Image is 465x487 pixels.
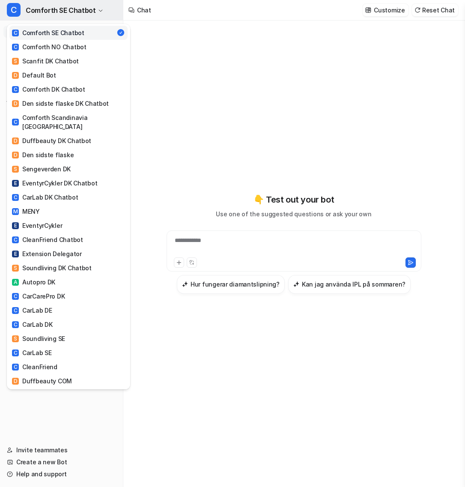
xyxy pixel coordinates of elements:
[12,376,72,385] div: Duffbeauty COM
[12,208,19,215] span: M
[12,350,19,356] span: C
[12,348,51,357] div: CarLab SE
[12,278,55,287] div: Autopro DK
[7,3,21,17] span: C
[12,334,65,343] div: Soundliving SE
[12,320,52,329] div: CarLab DK
[12,99,109,108] div: Den sidste flaske DK Chatbot
[12,166,19,173] span: S
[12,307,19,314] span: C
[12,72,19,79] span: D
[12,279,19,286] span: A
[12,44,19,51] span: C
[12,100,19,107] span: D
[12,113,125,131] div: Comforth Scandinavia [GEOGRAPHIC_DATA]
[12,249,82,258] div: Extension Delegator
[7,24,130,389] div: CComforth SE Chatbot
[12,194,19,201] span: C
[12,193,78,202] div: CarLab DK Chatbot
[12,293,19,300] span: C
[12,335,19,342] span: S
[12,221,62,230] div: EventyrCykler
[12,164,71,173] div: Sengeverden DK
[12,364,19,370] span: C
[12,236,19,243] span: C
[12,321,19,328] span: C
[12,86,19,93] span: C
[12,179,97,188] div: EventyrCykler DK Chatbot
[12,136,91,145] div: Duffbeauty DK Chatbot
[12,292,65,301] div: CarCarePro DK
[12,180,19,187] span: E
[12,362,57,371] div: CleanFriend
[12,251,19,257] span: E
[12,265,19,272] span: S
[12,85,85,94] div: Comforth DK Chatbot
[12,119,19,125] span: C
[12,152,19,158] span: D
[12,57,79,66] div: Scanfit DK Chatbot
[12,58,19,65] span: S
[12,263,92,272] div: Soundliving DK Chatbot
[12,30,19,36] span: C
[12,28,84,37] div: Comforth SE Chatbot
[26,4,95,16] span: Comforth SE Chatbot
[12,222,19,229] span: E
[12,235,83,244] div: CleanFriend Chatbot
[12,306,52,315] div: CarLab DE
[12,71,56,80] div: Default Bot
[12,137,19,144] span: D
[12,150,74,159] div: Den sidste flaske
[12,207,40,216] div: MENY
[12,42,86,51] div: Comforth NO Chatbot
[12,378,19,385] span: D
